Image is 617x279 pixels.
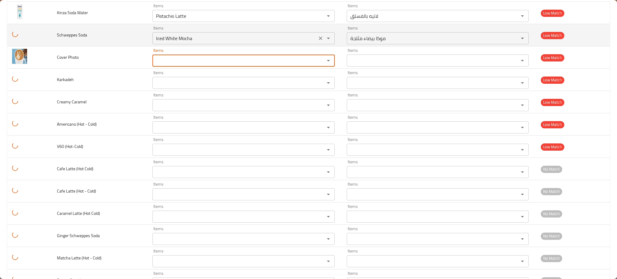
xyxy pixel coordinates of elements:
[57,143,83,150] span: V60 (Hot-Cold)
[324,123,333,132] button: Open
[324,34,333,42] button: Open
[518,212,527,221] button: Open
[57,9,88,17] span: Kinza Soda Water
[518,56,527,65] button: Open
[541,77,564,83] span: Low Match
[518,190,527,199] button: Open
[57,53,79,61] span: Cover Photo
[57,98,86,106] span: Creamy Caramel
[324,190,333,199] button: Open
[57,76,74,83] span: Karkadeh
[541,255,562,262] span: No Match
[541,233,562,240] span: No Match
[57,187,96,195] span: Cafe Latte (Hot - Cold)
[541,143,564,150] span: Low Match
[518,79,527,87] button: Open
[541,32,564,39] span: Low Match
[324,168,333,176] button: Open
[541,54,564,61] span: Low Match
[57,209,100,217] span: Caramel Latte (Hot Cold)
[324,212,333,221] button: Open
[324,101,333,109] button: Open
[541,10,564,17] span: Low Match
[57,165,93,173] span: Cafe Latte (Hot Cold)
[518,12,527,20] button: Open
[541,121,564,128] span: Low Match
[324,146,333,154] button: Open
[518,146,527,154] button: Open
[541,166,562,173] span: No Match
[541,188,562,195] span: No Match
[316,34,325,42] button: Clear
[57,254,102,262] span: Matcha Latte (Hot - Cold)
[518,34,527,42] button: Open
[518,101,527,109] button: Open
[324,12,333,20] button: Open
[541,99,564,106] span: Low Match
[57,120,97,128] span: Americano (Hot - Cold)
[57,232,100,240] span: Ginger Schweppes Soda
[324,79,333,87] button: Open
[57,31,87,39] span: Schweppes Soda
[324,56,333,65] button: Open
[518,235,527,243] button: Open
[518,168,527,176] button: Open
[324,257,333,265] button: Open
[324,235,333,243] button: Open
[518,123,527,132] button: Open
[12,49,27,64] img: Cover Photo
[12,4,27,19] img: Kinza Soda Water
[518,257,527,265] button: Open
[541,210,562,217] span: No Match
